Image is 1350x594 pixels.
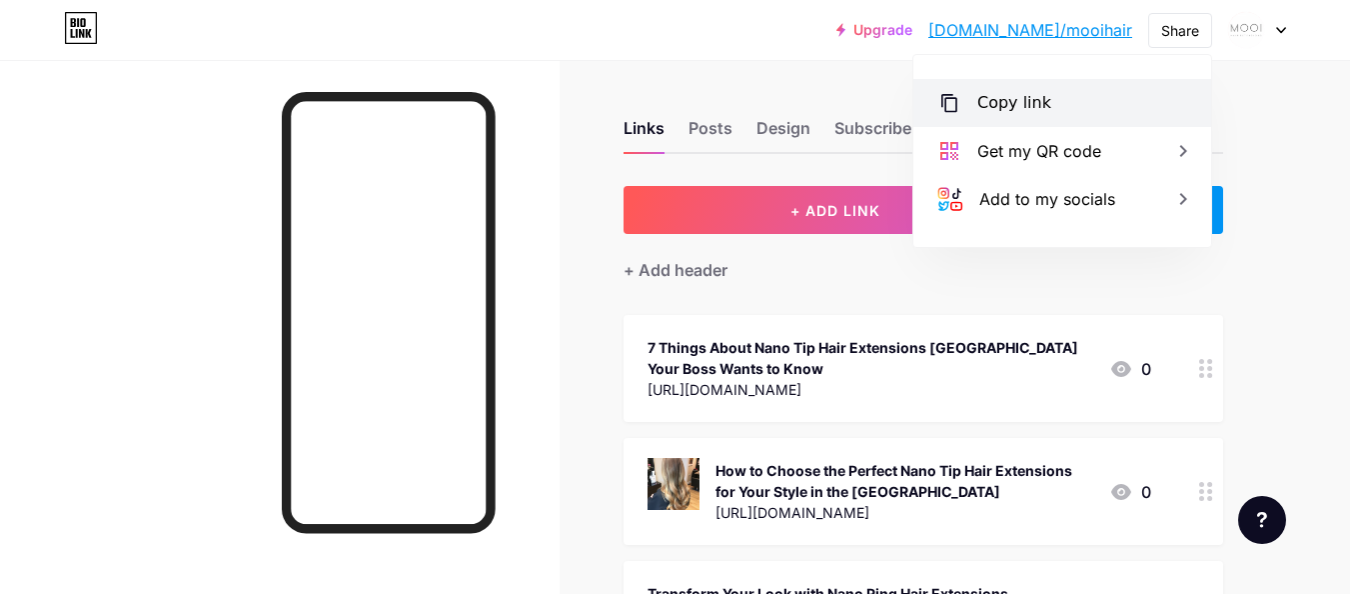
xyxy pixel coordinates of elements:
div: 7 Things About Nano Tip Hair Extensions [GEOGRAPHIC_DATA] Your Boss Wants to Know [648,337,1093,379]
a: [DOMAIN_NAME]/mooihair [928,18,1132,42]
button: + ADD LINK [624,186,1048,234]
div: Copy link [977,91,1051,115]
img: tab_domain_overview_orange.svg [54,116,70,132]
div: v 4.0.25 [56,32,98,48]
div: [URL][DOMAIN_NAME] [648,379,1093,400]
div: How to Choose the Perfect Nano Tip Hair Extensions for Your Style in the [GEOGRAPHIC_DATA] [715,460,1093,502]
div: + Add header [624,258,727,282]
div: Domain: [DOMAIN_NAME] [52,52,220,68]
div: Get my QR code [977,139,1101,163]
span: + ADD LINK [790,202,880,219]
div: Add to my socials [979,187,1115,211]
div: Share [1161,20,1199,41]
img: How to Choose the Perfect Nano Tip Hair Extensions for Your Style in the UK [648,458,699,510]
div: Links [624,116,665,152]
div: Keywords by Traffic [221,118,337,131]
div: Domain Overview [76,118,179,131]
div: Subscribers [834,116,926,152]
div: Posts [688,116,732,152]
div: [URL][DOMAIN_NAME] [715,502,1093,523]
div: Design [756,116,810,152]
img: logo_orange.svg [32,32,48,48]
div: 0 [1109,357,1151,381]
a: Upgrade [836,22,912,38]
img: website_grey.svg [32,52,48,68]
div: 0 [1109,480,1151,504]
img: tab_keywords_by_traffic_grey.svg [199,116,215,132]
img: Mooi Hair Extension [1227,11,1265,49]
